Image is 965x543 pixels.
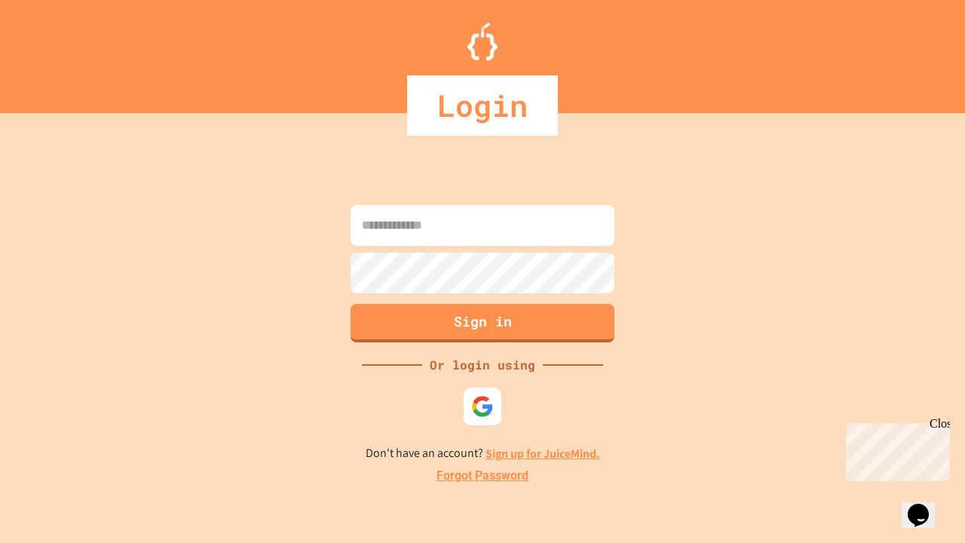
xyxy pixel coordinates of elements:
a: Sign up for JuiceMind. [486,446,600,462]
iframe: chat widget [840,417,950,481]
div: Or login using [422,356,543,374]
p: Don't have an account? [366,444,600,463]
iframe: chat widget [902,483,950,528]
div: Login [407,75,558,136]
img: Logo.svg [467,23,498,60]
a: Forgot Password [437,467,528,485]
button: Sign in [351,304,614,342]
img: google-icon.svg [471,395,494,418]
div: Chat with us now!Close [6,6,104,96]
